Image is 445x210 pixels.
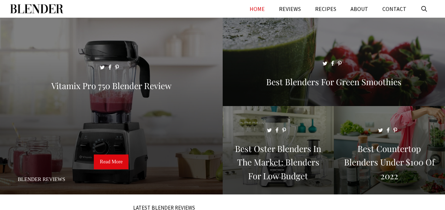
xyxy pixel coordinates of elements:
[18,176,65,182] a: Blender Reviews
[223,186,334,193] a: Best Oster Blenders in the Market: Blenders for Low Budget
[94,154,129,169] a: Read More
[334,186,445,193] a: Best Countertop Blenders Under $100 of 2022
